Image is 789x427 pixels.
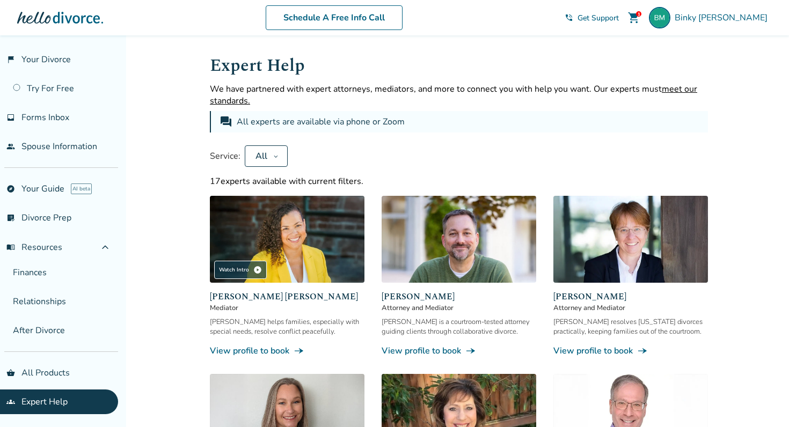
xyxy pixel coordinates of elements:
span: line_end_arrow_notch [294,345,304,356]
a: phone_in_talkGet Support [565,13,619,23]
span: Binky [PERSON_NAME] [675,12,772,24]
div: All experts are available via phone or Zoom [237,115,407,128]
img: binkyvm@gmail.com [649,7,670,28]
span: flag_2 [6,55,15,64]
span: explore [6,185,15,193]
span: Resources [6,241,62,253]
span: line_end_arrow_notch [637,345,648,356]
span: groups [6,397,15,406]
a: Schedule A Free Info Call [266,5,403,30]
span: menu_book [6,243,15,252]
span: list_alt_check [6,213,15,222]
span: line_end_arrow_notch [465,345,476,356]
span: shopping_cart [627,11,640,24]
span: meet our standards. [210,83,697,107]
a: View profile to bookline_end_arrow_notch [210,345,364,357]
img: Claudia Brown Coulter [210,196,364,283]
img: Anne Mania [553,196,708,283]
span: play_circle [253,266,262,274]
button: All [245,145,288,167]
span: [PERSON_NAME] [382,290,536,303]
div: All [254,150,269,162]
iframe: Chat Widget [735,376,789,427]
span: [PERSON_NAME] [553,290,708,303]
div: Watch Intro [214,261,267,279]
div: [PERSON_NAME] helps families, especially with special needs, resolve conflict peacefully. [210,317,364,336]
span: people [6,142,15,151]
span: Get Support [578,13,619,23]
span: Service: [210,150,240,162]
a: View profile to bookline_end_arrow_notch [553,345,708,357]
div: [PERSON_NAME] is a courtroom-tested attorney guiding clients through collaborative divorce. [382,317,536,336]
p: We have partnered with expert attorneys, mediators, and more to connect you with help you want. O... [210,83,708,107]
div: 1 [636,11,641,17]
span: Mediator [210,303,364,313]
span: phone_in_talk [565,13,573,22]
div: 17 experts available with current filters. [210,175,708,187]
span: forum [220,115,232,128]
span: shopping_basket [6,369,15,377]
span: inbox [6,113,15,122]
span: [PERSON_NAME] [PERSON_NAME] [210,290,364,303]
div: [PERSON_NAME] resolves [US_STATE] divorces practically, keeping families out of the courtroom. [553,317,708,336]
img: Neil Forester [382,196,536,283]
span: AI beta [71,183,92,194]
span: Forms Inbox [21,112,69,123]
span: Attorney and Mediator [382,303,536,313]
span: expand_less [99,241,112,254]
h1: Expert Help [210,53,708,79]
span: Attorney and Mediator [553,303,708,313]
a: View profile to bookline_end_arrow_notch [382,345,536,357]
